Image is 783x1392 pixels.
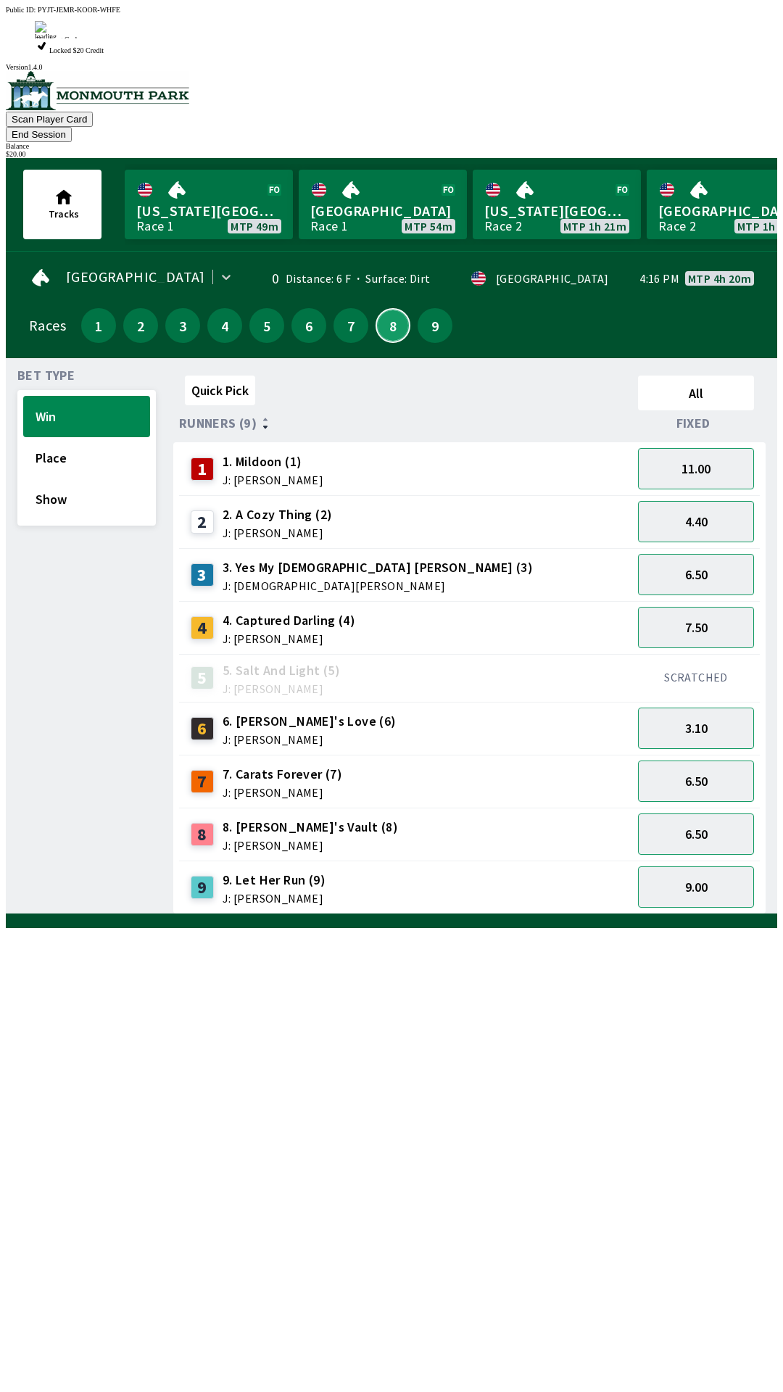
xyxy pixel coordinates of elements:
[191,616,214,639] div: 4
[6,127,72,142] button: End Session
[191,666,214,689] div: 5
[211,320,239,331] span: 4
[286,271,351,286] span: Distance: 6 F
[685,773,708,790] span: 6.50
[125,170,293,239] a: [US_STATE][GEOGRAPHIC_DATA]Race 1MTP 49m
[638,670,754,684] div: SCRATCHED
[223,734,397,745] span: J: [PERSON_NAME]
[223,452,323,471] span: 1. Mildoon (1)
[484,220,522,232] div: Race 2
[81,308,116,343] button: 1
[638,501,754,542] button: 4.40
[685,720,708,737] span: 3.10
[310,202,455,220] span: [GEOGRAPHIC_DATA]
[191,717,214,740] div: 6
[333,308,368,343] button: 7
[207,308,242,343] button: 4
[638,761,754,802] button: 6.50
[639,273,679,284] span: 4:16 PM
[337,320,365,331] span: 7
[351,271,431,286] span: Surface: Dirt
[223,527,333,539] span: J: [PERSON_NAME]
[127,320,154,331] span: 2
[638,708,754,749] button: 3.10
[191,876,214,899] div: 9
[23,396,150,437] button: Win
[223,683,340,695] span: J: [PERSON_NAME]
[223,633,355,645] span: J: [PERSON_NAME]
[36,449,138,466] span: Place
[688,273,751,284] span: MTP 4h 20m
[29,320,66,331] div: Races
[645,385,747,402] span: All
[563,220,626,232] span: MTP 1h 21m
[223,611,355,630] span: 4. Captured Darling (4)
[291,308,326,343] button: 6
[638,554,754,595] button: 6.50
[223,505,333,524] span: 2. A Cozy Thing (2)
[49,207,79,220] span: Tracks
[658,220,696,232] div: Race 2
[223,787,342,798] span: J: [PERSON_NAME]
[66,271,205,283] span: [GEOGRAPHIC_DATA]
[638,813,754,855] button: 6.50
[253,320,281,331] span: 5
[231,220,278,232] span: MTP 49m
[223,818,398,837] span: 8. [PERSON_NAME]'s Vault (8)
[85,320,112,331] span: 1
[136,202,281,220] span: [US_STATE][GEOGRAPHIC_DATA]
[123,308,158,343] button: 2
[638,866,754,908] button: 9.00
[191,457,214,481] div: 1
[23,478,150,520] button: Show
[223,558,533,577] span: 3. Yes My [DEMOGRAPHIC_DATA] [PERSON_NAME] (3)
[223,474,323,486] span: J: [PERSON_NAME]
[223,580,533,592] span: J: [DEMOGRAPHIC_DATA][PERSON_NAME]
[223,765,342,784] span: 7. Carats Forever (7)
[223,840,398,851] span: J: [PERSON_NAME]
[191,823,214,846] div: 8
[223,661,340,680] span: 5. Salt And Light (5)
[35,21,57,41] img: loading
[310,220,348,232] div: Race 1
[685,619,708,636] span: 7.50
[23,437,150,478] button: Place
[6,71,189,110] img: venue logo
[418,308,452,343] button: 9
[249,308,284,343] button: 5
[136,220,174,232] div: Race 1
[685,879,708,895] span: 9.00
[17,370,75,381] span: Bet Type
[632,416,760,431] div: Fixed
[179,418,257,429] span: Runners (9)
[405,220,452,232] span: MTP 54m
[36,408,138,425] span: Win
[191,510,214,534] div: 2
[256,273,280,284] div: 0
[685,566,708,583] span: 6.50
[6,150,777,158] div: $ 20.00
[6,6,777,14] div: Public ID:
[295,320,323,331] span: 6
[421,320,449,331] span: 9
[638,448,754,489] button: 11.00
[6,63,777,71] div: Version 1.4.0
[685,513,708,530] span: 4.40
[49,46,104,54] span: Locked $20 Credit
[223,712,397,731] span: 6. [PERSON_NAME]'s Love (6)
[185,376,255,405] button: Quick Pick
[638,607,754,648] button: 7.50
[165,308,200,343] button: 3
[473,170,641,239] a: [US_STATE][GEOGRAPHIC_DATA]Race 2MTP 1h 21m
[35,36,79,43] span: Checking Cash
[376,308,410,343] button: 8
[38,6,120,14] span: PYJT-JEMR-KOOR-WHFE
[681,460,710,477] span: 11.00
[6,142,777,150] div: Balance
[191,770,214,793] div: 7
[6,112,93,127] button: Scan Player Card
[685,826,708,842] span: 6.50
[676,418,710,429] span: Fixed
[191,382,249,399] span: Quick Pick
[179,416,632,431] div: Runners (9)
